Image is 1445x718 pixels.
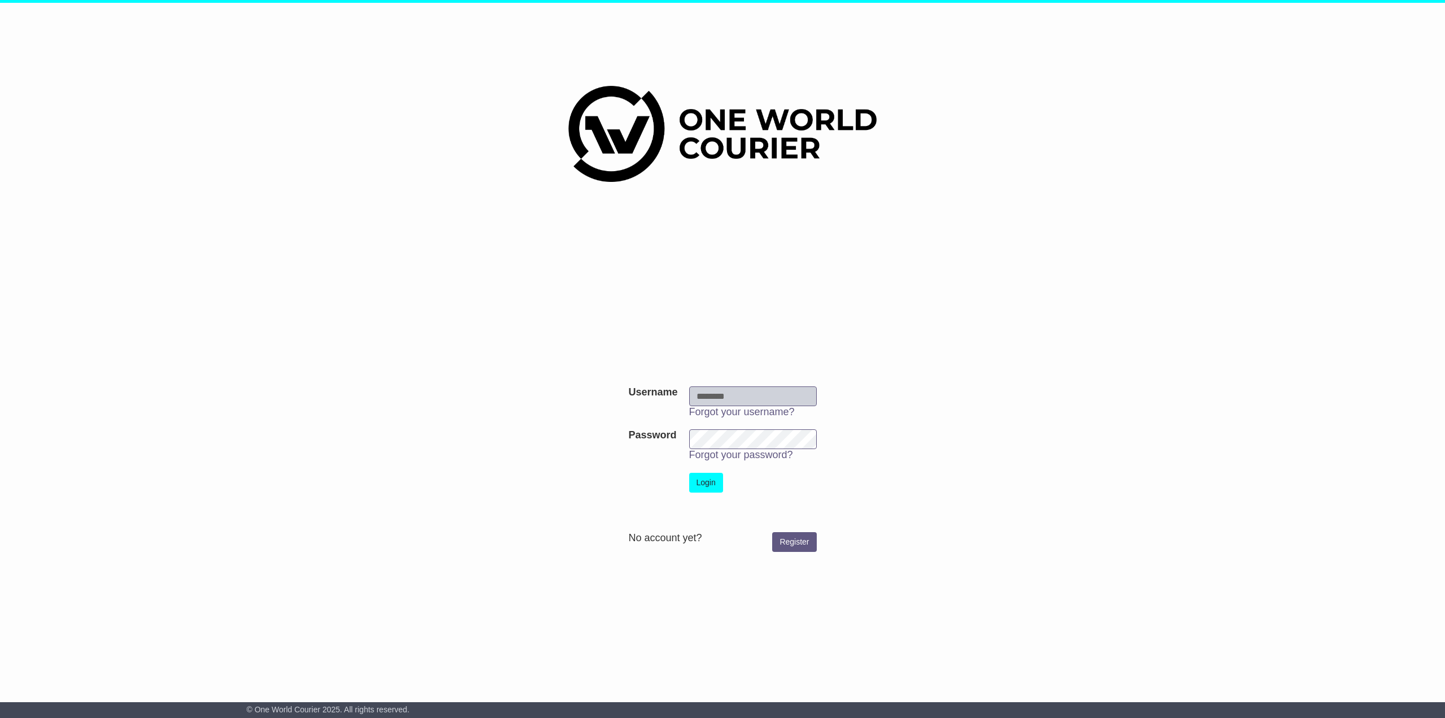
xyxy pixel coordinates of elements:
[247,705,410,714] span: © One World Courier 2025. All rights reserved.
[689,406,795,417] a: Forgot your username?
[568,86,877,182] img: One World
[689,449,793,460] a: Forgot your password?
[628,429,676,442] label: Password
[772,532,816,552] a: Register
[628,532,816,545] div: No account yet?
[628,386,677,399] label: Username
[689,473,723,493] button: Login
